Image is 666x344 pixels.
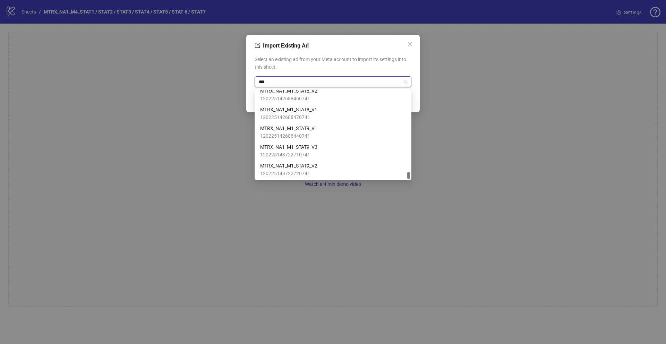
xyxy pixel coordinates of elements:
span: 120225142688440741 [260,132,317,140]
span: import [255,43,260,48]
div: MTRX_NA1_M1_STAT8_V2 [256,85,410,104]
div: MTRX_NA1_M1_STAT9_V3 [256,141,410,160]
span: Select an existing ad from your Meta account to import its settings into this sheet. [255,55,411,71]
span: MTRX_NA1_M1_STAT8_V2 [260,87,317,95]
span: MTRX_NA1_M1_STAT9_V2 [260,162,317,170]
span: 120225142688460741 [260,95,317,102]
span: 120225143722720741 [260,170,317,177]
span: close [407,42,413,47]
span: MTRX_NA1_M1_STAT9_V3 [260,143,317,151]
span: 120225143722710741 [260,151,317,158]
div: MTRX_NA1_M1_STAT8_V1 [256,104,410,123]
div: MTRX_NA1_M1_STAT9_V2 [256,160,410,179]
span: MTRX_NA1_M1_STAT9_V1 [260,124,317,132]
span: MTRX_NA1_M1_STAT8_V1 [260,106,317,113]
span: Import Existing Ad [263,42,309,49]
span: 120225142688470741 [260,113,317,121]
button: Close [404,39,416,50]
div: MTRX_NA1_M1_STAT9_V1 [256,123,410,141]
